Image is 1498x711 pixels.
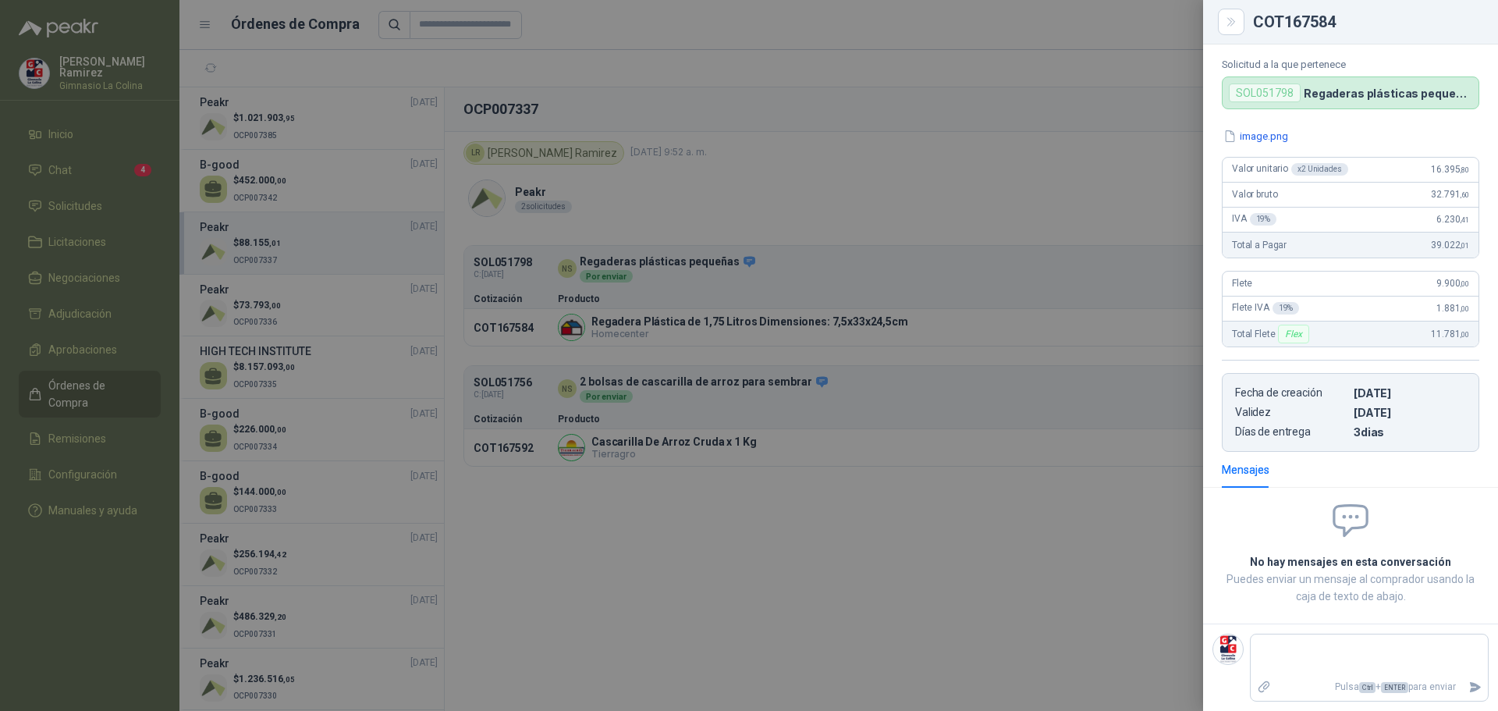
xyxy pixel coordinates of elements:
span: Ctrl [1359,682,1376,693]
p: Puedes enviar un mensaje al comprador usando la caja de texto de abajo. [1222,571,1479,605]
span: IVA [1232,213,1276,226]
span: Total a Pagar [1232,240,1287,251]
div: 19 % [1250,213,1277,226]
p: Pulsa + para enviar [1277,674,1463,701]
span: 1.881 [1436,303,1469,314]
p: Validez [1235,406,1347,419]
span: ,00 [1460,304,1469,313]
span: ,00 [1460,279,1469,288]
span: ,01 [1460,241,1469,250]
p: Regaderas plásticas pequeñas [1304,87,1472,100]
span: ,00 [1460,330,1469,339]
span: ,41 [1460,215,1469,224]
span: 32.791 [1431,189,1469,200]
label: Adjuntar archivos [1251,674,1277,701]
button: Enviar [1462,674,1488,701]
p: [DATE] [1354,386,1466,400]
span: Total Flete [1232,325,1312,343]
span: 39.022 [1431,240,1469,251]
div: COT167584 [1253,14,1479,30]
span: Valor unitario [1232,163,1348,176]
p: Fecha de creación [1235,386,1347,400]
div: Flex [1278,325,1308,343]
div: Mensajes [1222,461,1269,478]
span: 6.230 [1436,214,1469,225]
span: ENTER [1381,682,1408,693]
p: [DATE] [1354,406,1466,419]
div: SOL051798 [1229,84,1301,102]
p: Solicitud a la que pertenece [1222,59,1479,70]
button: image.png [1222,128,1290,144]
span: ,60 [1460,190,1469,199]
span: Valor bruto [1232,189,1277,200]
h2: No hay mensajes en esta conversación [1222,553,1479,571]
span: 11.781 [1431,329,1469,340]
p: Días de entrega [1235,425,1347,439]
span: Flete [1232,278,1252,289]
span: ,80 [1460,165,1469,174]
button: Close [1222,12,1241,31]
span: Flete IVA [1232,302,1299,315]
div: x 2 Unidades [1291,163,1348,176]
img: Company Logo [1213,635,1243,664]
div: 19 % [1273,302,1300,315]
p: 3 dias [1354,425,1466,439]
span: 16.395 [1431,164,1469,175]
span: 9.900 [1436,278,1469,289]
